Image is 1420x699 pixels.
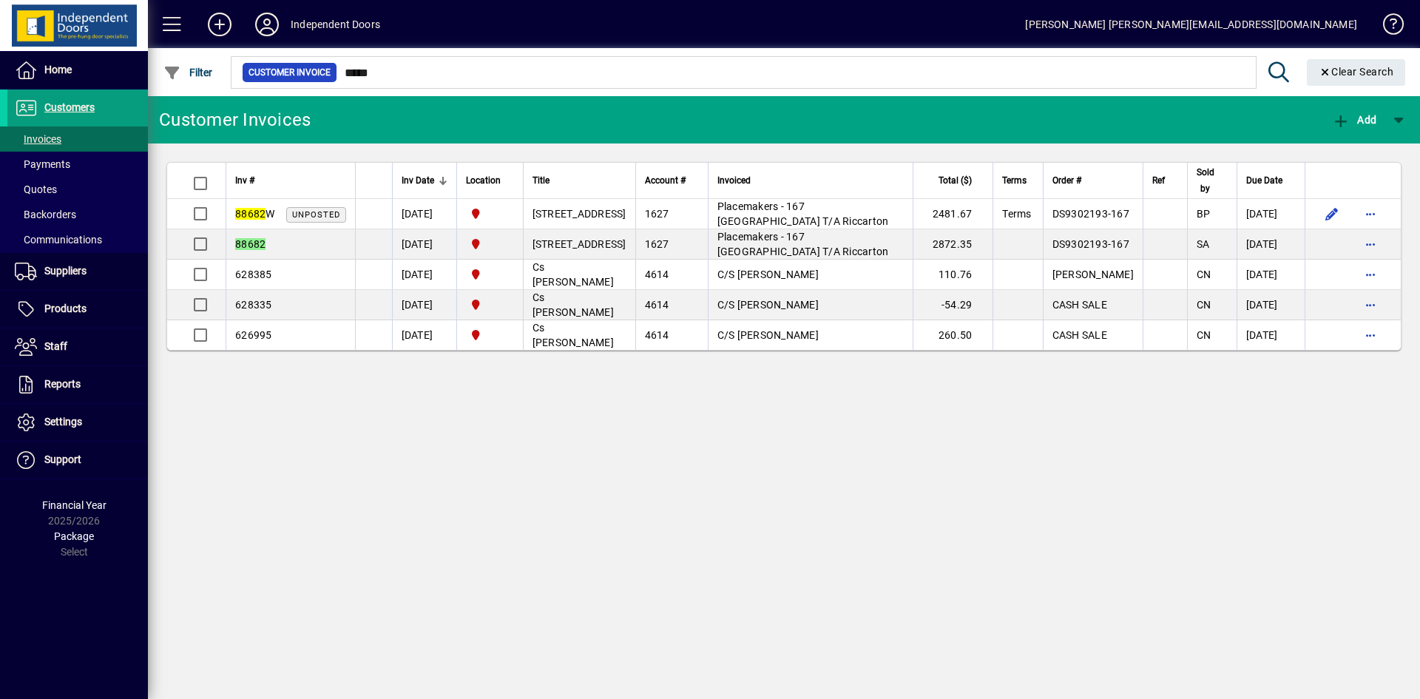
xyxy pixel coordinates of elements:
span: Order # [1052,172,1081,189]
button: More options [1359,202,1382,226]
button: More options [1359,263,1382,286]
a: Products [7,291,148,328]
span: Package [54,530,94,542]
a: Invoices [7,126,148,152]
div: Location [466,172,514,189]
span: 628335 [235,299,272,311]
span: [PERSON_NAME] [1052,269,1134,280]
td: [DATE] [1237,260,1305,290]
span: CN [1197,269,1211,280]
span: CASH SALE [1052,299,1107,311]
a: Staff [7,328,148,365]
span: Cs [PERSON_NAME] [532,261,614,288]
td: -54.29 [913,290,993,320]
div: Title [532,172,626,189]
div: Invoiced [717,172,904,189]
em: 88682 [235,238,266,250]
span: Location [466,172,501,189]
a: Communications [7,227,148,252]
span: Home [44,64,72,75]
td: [DATE] [392,199,456,229]
div: Ref [1152,172,1178,189]
button: More options [1359,323,1382,347]
span: Inv Date [402,172,434,189]
span: Christchurch [466,206,514,222]
span: 1627 [645,238,669,250]
span: Unposted [292,210,340,220]
span: C/S [PERSON_NAME] [717,329,819,341]
span: Invoices [15,133,61,145]
a: Settings [7,404,148,441]
span: Customers [44,101,95,113]
div: Inv Date [402,172,447,189]
span: 1627 [645,208,669,220]
span: Backorders [15,209,76,220]
div: Inv # [235,172,346,189]
div: Customer Invoices [159,108,311,132]
span: Customer Invoice [248,65,331,80]
td: [DATE] [1237,290,1305,320]
a: Suppliers [7,253,148,290]
span: CN [1197,299,1211,311]
span: Products [44,303,87,314]
div: [PERSON_NAME] [PERSON_NAME][EMAIL_ADDRESS][DOMAIN_NAME] [1025,13,1357,36]
span: Account # [645,172,686,189]
a: Quotes [7,177,148,202]
button: Add [1328,107,1380,133]
span: CN [1197,329,1211,341]
span: Filter [163,67,213,78]
span: Christchurch [466,236,514,252]
a: Backorders [7,202,148,227]
span: Title [532,172,550,189]
span: Cs [PERSON_NAME] [532,322,614,348]
span: Christchurch [466,297,514,313]
div: Order # [1052,172,1134,189]
span: Cs [PERSON_NAME] [532,291,614,318]
button: Edit [1320,202,1344,226]
td: 110.76 [913,260,993,290]
td: [DATE] [392,260,456,290]
div: Total ($) [922,172,986,189]
span: Placemakers - 167 [GEOGRAPHIC_DATA] T/A Riccarton [717,200,889,227]
span: Sold by [1197,164,1214,197]
span: Ref [1152,172,1165,189]
span: CASH SALE [1052,329,1107,341]
span: Payments [15,158,70,170]
td: [DATE] [392,229,456,260]
span: Invoiced [717,172,751,189]
div: Account # [645,172,699,189]
button: Filter [160,59,217,86]
span: Staff [44,340,67,352]
span: 4614 [645,329,669,341]
button: More options [1359,232,1382,256]
span: Terms [1002,172,1027,189]
span: 626995 [235,329,272,341]
span: DS9302193-167 [1052,208,1129,220]
span: C/S [PERSON_NAME] [717,269,819,280]
div: Independent Doors [291,13,380,36]
span: Terms [1002,208,1031,220]
span: Placemakers - 167 [GEOGRAPHIC_DATA] T/A Riccarton [717,231,889,257]
a: Reports [7,366,148,403]
span: 628385 [235,269,272,280]
span: Suppliers [44,265,87,277]
span: Settings [44,416,82,428]
a: Home [7,52,148,89]
td: [DATE] [392,290,456,320]
td: 260.50 [913,320,993,350]
button: Add [196,11,243,38]
div: Due Date [1246,172,1296,189]
a: Support [7,442,148,479]
span: 4614 [645,269,669,280]
span: SA [1197,238,1210,250]
span: C/S [PERSON_NAME] [717,299,819,311]
a: Payments [7,152,148,177]
em: 88682 [235,208,266,220]
td: 2872.35 [913,229,993,260]
span: DS9302193-167 [1052,238,1129,250]
span: [STREET_ADDRESS] [532,208,626,220]
span: Add [1332,114,1376,126]
td: [DATE] [392,320,456,350]
button: More options [1359,293,1382,317]
td: [DATE] [1237,229,1305,260]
